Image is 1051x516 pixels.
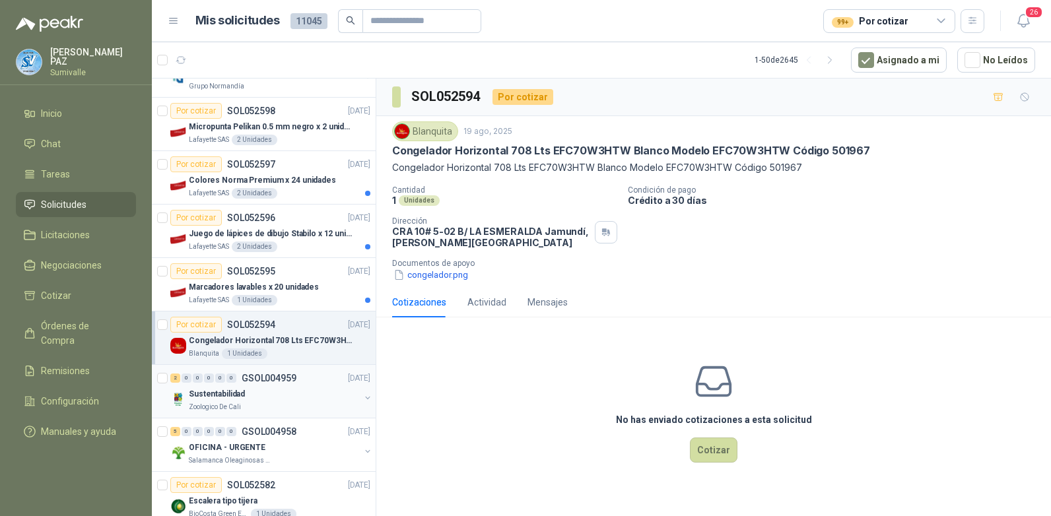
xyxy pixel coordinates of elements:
[16,162,136,187] a: Tareas
[170,391,186,407] img: Company Logo
[232,135,277,145] div: 2 Unidades
[189,455,272,466] p: Salamanca Oleaginosas SAS
[41,167,70,181] span: Tareas
[189,174,336,187] p: Colores Norma Premium x 24 unidades
[227,106,275,115] p: SOL052598
[690,437,737,463] button: Cotizar
[170,373,180,383] div: 2
[170,424,373,466] a: 5 0 0 0 0 0 GSOL004958[DATE] Company LogoOFICINA - URGENTESalamanca Oleaginosas SAS
[170,284,186,300] img: Company Logo
[392,144,870,158] p: Congelador Horizontal 708 Lts EFC70W3HTW Blanco Modelo EFC70W3HTW Código 501967
[492,89,553,105] div: Por cotizar
[16,358,136,383] a: Remisiones
[182,427,191,436] div: 0
[152,151,376,205] a: Por cotizarSOL052597[DATE] Company LogoColores Norma Premium x 24 unidadesLafayette SAS2 Unidades
[189,441,265,454] p: OFICINA - URGENTE
[392,268,469,282] button: congelador.png
[399,195,440,206] div: Unidades
[348,372,370,385] p: [DATE]
[395,124,409,139] img: Company Logo
[170,498,186,514] img: Company Logo
[16,222,136,247] a: Licitaciones
[204,373,214,383] div: 0
[222,348,267,359] div: 1 Unidades
[290,13,327,29] span: 11045
[232,188,277,199] div: 2 Unidades
[392,185,617,195] p: Cantidad
[41,394,99,408] span: Configuración
[226,373,236,383] div: 0
[189,348,219,359] p: Blanquita
[215,373,225,383] div: 0
[189,295,229,306] p: Lafayette SAS
[348,212,370,224] p: [DATE]
[189,495,257,507] p: Escalera tipo tijera
[227,320,275,329] p: SOL052594
[392,121,458,141] div: Blanquita
[232,242,277,252] div: 2 Unidades
[152,205,376,258] a: Por cotizarSOL052596[DATE] Company LogoJuego de lápices de dibujo Stabilo x 12 unidadesLafayette ...
[16,101,136,126] a: Inicio
[227,160,275,169] p: SOL052597
[392,295,446,309] div: Cotizaciones
[16,16,83,32] img: Logo peakr
[17,49,42,75] img: Company Logo
[170,338,186,354] img: Company Logo
[527,295,568,309] div: Mensajes
[16,131,136,156] a: Chat
[182,373,191,383] div: 0
[193,373,203,383] div: 0
[189,188,229,199] p: Lafayette SAS
[41,106,62,121] span: Inicio
[957,48,1035,73] button: No Leídos
[189,135,229,145] p: Lafayette SAS
[41,364,90,378] span: Remisiones
[242,427,296,436] p: GSOL004958
[346,16,355,25] span: search
[170,263,222,279] div: Por cotizar
[170,124,186,140] img: Company Logo
[170,477,222,493] div: Por cotizar
[348,319,370,331] p: [DATE]
[227,480,275,490] p: SOL052582
[41,137,61,151] span: Chat
[152,258,376,311] a: Por cotizarSOL052595[DATE] Company LogoMarcadores lavables x 20 unidadesLafayette SAS1 Unidades
[628,185,1046,195] p: Condición de pago
[170,177,186,193] img: Company Logo
[242,373,296,383] p: GSOL004959
[50,69,136,77] p: Sumivalle
[170,370,373,412] a: 2 0 0 0 0 0 GSOL004959[DATE] Company LogoSustentabilidadZoologico De Cali
[50,48,136,66] p: [PERSON_NAME] PAZ
[189,228,353,240] p: Juego de lápices de dibujo Stabilo x 12 unidades
[16,283,136,308] a: Cotizar
[152,311,376,365] a: Por cotizarSOL052594[DATE] Company LogoCongelador Horizontal 708 Lts EFC70W3HTW Blanco Modelo EFC...
[152,98,376,151] a: Por cotizarSOL052598[DATE] Company LogoMicropunta Pelikan 0.5 mm negro x 2 unidadesLafayette SAS2...
[195,11,280,30] h1: Mis solicitudes
[170,103,222,119] div: Por cotizar
[1011,9,1035,33] button: 26
[41,258,102,273] span: Negociaciones
[189,121,353,133] p: Micropunta Pelikan 0.5 mm negro x 2 unidades
[170,317,222,333] div: Por cotizar
[392,259,1046,268] p: Documentos de apoyo
[392,160,1035,175] p: Congelador Horizontal 708 Lts EFC70W3HTW Blanco Modelo EFC70W3HTW Código 501967
[193,427,203,436] div: 0
[16,313,136,353] a: Órdenes de Compra
[467,295,506,309] div: Actividad
[755,49,840,71] div: 1 - 50 de 2645
[1025,6,1043,18] span: 26
[215,427,225,436] div: 0
[392,216,590,226] p: Dirección
[189,388,245,401] p: Sustentabilidad
[170,156,222,172] div: Por cotizar
[16,253,136,278] a: Negociaciones
[41,228,90,242] span: Licitaciones
[170,445,186,461] img: Company Logo
[226,427,236,436] div: 0
[16,419,136,444] a: Manuales y ayuda
[189,81,244,92] p: Grupo Normandía
[204,427,214,436] div: 0
[170,427,180,436] div: 5
[41,319,123,348] span: Órdenes de Compra
[41,197,86,212] span: Solicitudes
